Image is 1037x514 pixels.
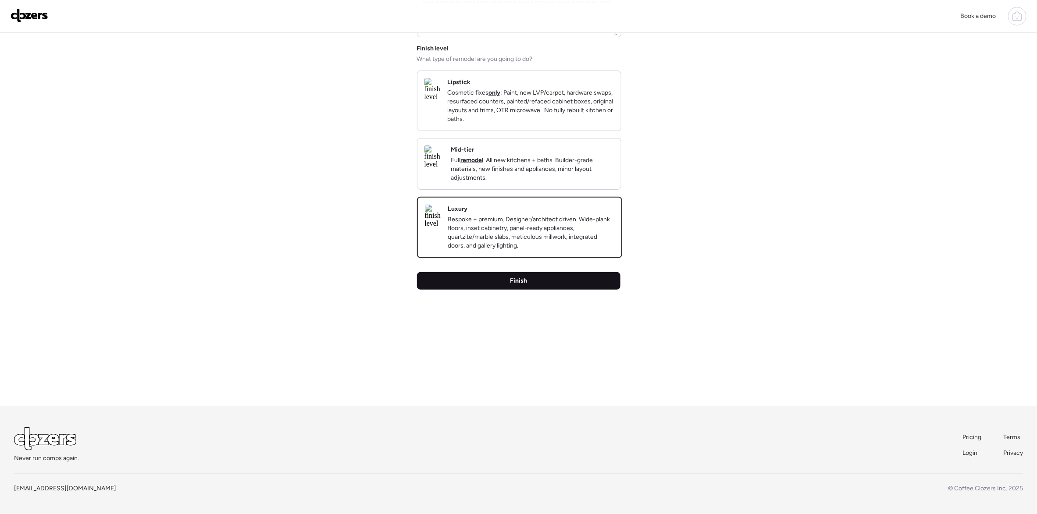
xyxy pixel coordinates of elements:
h2: Lipstick [447,78,470,87]
span: Pricing [962,433,981,441]
a: Pricing [962,433,982,442]
span: Finish level [417,44,449,53]
h2: Luxury [448,205,467,213]
strong: remodel [460,156,483,164]
p: Bespoke + premium. Designer/architect driven. Wide-plank floors, inset cabinetry, panel-ready app... [448,215,614,250]
img: finish level [425,205,441,227]
img: Logo Light [14,427,76,450]
a: [EMAIL_ADDRESS][DOMAIN_NAME] [14,485,116,492]
img: finish level [424,145,444,168]
h2: Mid-tier [451,145,474,154]
span: Privacy [1003,449,1023,457]
strong: only [488,89,500,96]
span: Book a demo [960,12,996,20]
p: Cosmetic fixes : Paint, new LVP/carpet, hardware swaps, resurfaced counters, painted/refaced cabi... [447,89,614,124]
a: Login [962,449,982,457]
span: Never run comps again. [14,454,79,463]
span: © Coffee Clozers Inc. 2025 [948,485,1023,492]
a: Privacy [1003,449,1023,457]
img: finish level [424,78,440,101]
span: Finish [510,276,527,285]
a: Terms [1003,433,1023,442]
span: Terms [1003,433,1020,441]
span: What type of remodel are you going to do? [417,55,533,64]
img: Logo [11,8,48,22]
p: Full . All new kitchens + baths. Builder-grade materials, new finishes and appliances, minor layo... [451,156,614,182]
span: Login [962,449,977,457]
